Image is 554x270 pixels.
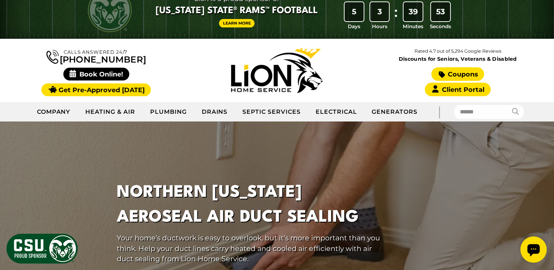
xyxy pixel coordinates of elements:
span: Seconds [430,23,451,30]
div: | [425,102,454,121]
a: Septic Services [235,103,308,121]
div: : [392,2,399,30]
p: Rated 4.7 out of 5,294 Google Reviews [367,47,548,55]
img: CSU Sponsor Badge [5,233,79,265]
h1: Northern [US_STATE] Aeroseal Air Duct Sealing [117,180,383,229]
a: Get Pre-Approved [DATE] [41,83,151,96]
div: Open chat widget [3,3,29,29]
a: Heating & Air [78,103,142,121]
span: Hours [372,23,387,30]
div: 3 [370,2,389,21]
img: Lion Home Service [231,48,323,93]
a: Drains [194,103,235,121]
p: Your home’s ductwork is easy to overlook, but it’s more important than you think. Help your duct ... [117,233,383,264]
a: Company [30,103,78,121]
span: [US_STATE] State® Rams™ Football [156,5,318,17]
a: Client Portal [425,83,491,96]
div: 5 [345,2,364,21]
a: Generators [364,103,425,121]
span: Book Online! [63,68,130,80]
div: 39 [404,2,423,21]
div: 53 [431,2,450,21]
a: Electrical [308,103,365,121]
a: Plumbing [143,103,194,121]
a: Learn More [219,19,255,27]
a: [PHONE_NUMBER] [47,48,146,64]
a: Coupons [431,67,484,81]
span: Minutes [403,23,423,30]
span: Discounts for Seniors, Veterans & Disabled [369,56,547,61]
span: Days [348,23,360,30]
